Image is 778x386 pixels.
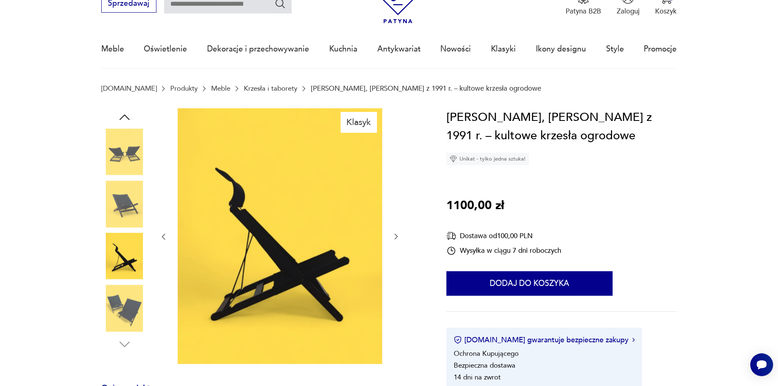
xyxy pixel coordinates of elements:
[632,338,635,342] img: Ikona strzałki w prawo
[446,153,529,165] div: Unikat - tylko jedna sztuka!
[101,285,148,331] img: Zdjęcie produktu IKEA Hestra, Tord Bjorklund z 1991 r. – kultowe krzesła ogrodowe
[566,7,601,16] p: Patyna B2B
[211,85,230,92] a: Meble
[446,231,456,241] img: Ikona dostawy
[207,30,309,68] a: Dekoracje i przechowywanie
[101,1,156,7] a: Sprzedawaj
[536,30,586,68] a: Ikony designu
[178,108,382,364] img: Zdjęcie produktu IKEA Hestra, Tord Bjorklund z 1991 r. – kultowe krzesła ogrodowe
[491,30,516,68] a: Klasyki
[606,30,624,68] a: Style
[446,246,561,256] div: Wysyłka w ciągu 7 dni roboczych
[446,271,613,296] button: Dodaj do koszyka
[101,85,157,92] a: [DOMAIN_NAME]
[655,7,677,16] p: Koszyk
[311,85,541,92] p: [PERSON_NAME], [PERSON_NAME] z 1991 r. – kultowe krzesła ogrodowe
[101,30,124,68] a: Meble
[377,30,421,68] a: Antykwariat
[170,85,198,92] a: Produkty
[101,129,148,175] img: Zdjęcie produktu IKEA Hestra, Tord Bjorklund z 1991 r. – kultowe krzesła ogrodowe
[329,30,357,68] a: Kuchnia
[644,30,677,68] a: Promocje
[144,30,187,68] a: Oświetlenie
[446,196,504,215] p: 1100,00 zł
[454,361,515,370] li: Bezpieczna dostawa
[101,233,148,279] img: Zdjęcie produktu IKEA Hestra, Tord Bjorklund z 1991 r. – kultowe krzesła ogrodowe
[341,112,377,132] div: Klasyk
[450,155,457,163] img: Ikona diamentu
[244,85,297,92] a: Krzesła i taborety
[101,181,148,227] img: Zdjęcie produktu IKEA Hestra, Tord Bjorklund z 1991 r. – kultowe krzesła ogrodowe
[446,231,561,241] div: Dostawa od 100,00 PLN
[446,108,677,145] h1: [PERSON_NAME], [PERSON_NAME] z 1991 r. – kultowe krzesła ogrodowe
[454,335,635,345] button: [DOMAIN_NAME] gwarantuje bezpieczne zakupy
[617,7,640,16] p: Zaloguj
[454,336,462,344] img: Ikona certyfikatu
[454,349,519,358] li: Ochrona Kupującego
[750,353,773,376] iframe: Smartsupp widget button
[440,30,471,68] a: Nowości
[454,373,501,382] li: 14 dni na zwrot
